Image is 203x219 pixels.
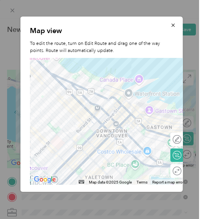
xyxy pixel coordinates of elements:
iframe: Everlance-gr Chat Button Frame [159,175,203,219]
button: Keyboard shortcuts [79,180,84,184]
a: Open this area in Google Maps (opens a new window) [32,174,58,185]
a: Report a map error [152,180,184,184]
span: Map data ©2025 Google [89,180,132,184]
p: Map view [30,26,173,35]
a: Terms (opens in new tab) [137,180,148,184]
img: Google [32,174,58,185]
p: To edit the route, turn on Edit Route and drag one of the way points. Route will automatically up... [30,40,173,54]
